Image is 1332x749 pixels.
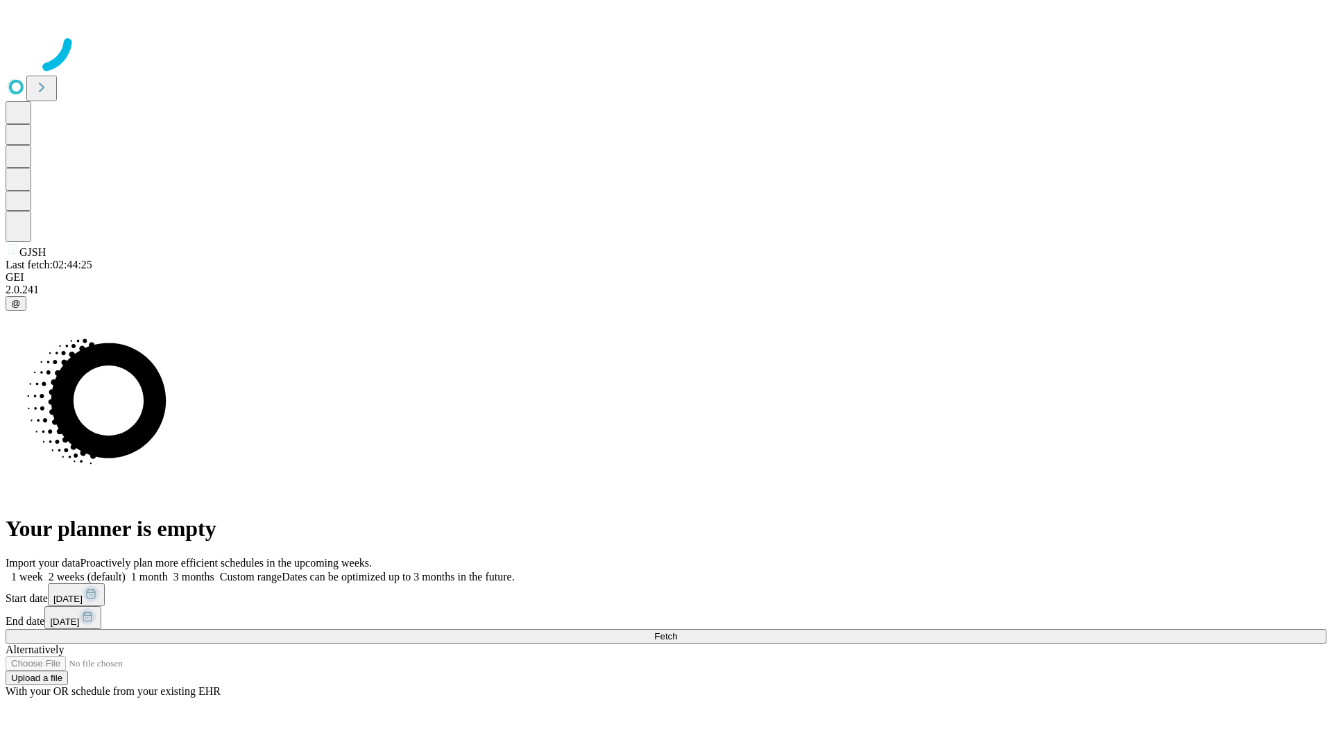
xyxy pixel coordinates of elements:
[6,557,80,569] span: Import your data
[220,571,282,583] span: Custom range
[6,296,26,311] button: @
[49,571,126,583] span: 2 weeks (default)
[654,631,677,642] span: Fetch
[6,644,64,655] span: Alternatively
[53,594,83,604] span: [DATE]
[11,298,21,309] span: @
[19,246,46,258] span: GJSH
[282,571,514,583] span: Dates can be optimized up to 3 months in the future.
[6,606,1326,629] div: End date
[6,629,1326,644] button: Fetch
[44,606,101,629] button: [DATE]
[6,284,1326,296] div: 2.0.241
[6,583,1326,606] div: Start date
[173,571,214,583] span: 3 months
[6,516,1326,542] h1: Your planner is empty
[50,617,79,627] span: [DATE]
[48,583,105,606] button: [DATE]
[6,271,1326,284] div: GEI
[80,557,372,569] span: Proactively plan more efficient schedules in the upcoming weeks.
[6,685,221,697] span: With your OR schedule from your existing EHR
[6,671,68,685] button: Upload a file
[6,259,92,270] span: Last fetch: 02:44:25
[131,571,168,583] span: 1 month
[11,571,43,583] span: 1 week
